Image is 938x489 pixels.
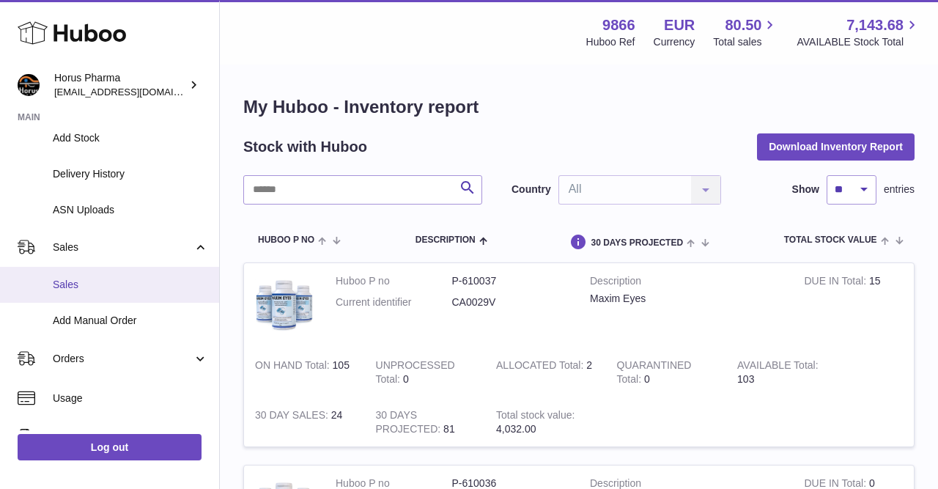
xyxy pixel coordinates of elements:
strong: 9866 [602,15,635,35]
h2: Stock with Huboo [243,137,367,157]
strong: ALLOCATED Total [496,359,586,375]
dd: CA0029V [452,295,569,309]
strong: QUARANTINED Total [617,359,692,389]
span: Add Manual Order [53,314,208,328]
span: AVAILABLE Stock Total [797,35,920,49]
td: 2 [485,348,606,397]
td: 0 [365,348,486,397]
a: Log out [18,434,202,460]
span: Total stock value [784,235,877,245]
dt: Huboo P no [336,274,452,288]
span: ASN Uploads [53,203,208,217]
span: 4,032.00 [496,423,536,435]
strong: Description [590,274,782,292]
span: Total sales [713,35,778,49]
img: product image [255,274,314,333]
strong: 30 DAY SALES [255,409,331,424]
label: Show [792,183,819,196]
span: Description [416,235,476,245]
span: 30 DAYS PROJECTED [591,238,683,248]
span: 7,143.68 [846,15,904,35]
dt: Current identifier [336,295,452,309]
span: Sales [53,240,193,254]
h1: My Huboo - Inventory report [243,95,915,119]
span: Add Stock [53,131,208,145]
span: Huboo P no [258,235,314,245]
div: Horus Pharma [54,71,186,99]
span: entries [884,183,915,196]
strong: 30 DAYS PROJECTED [376,409,444,438]
span: Sales [53,278,208,292]
strong: UNPROCESSED Total [376,359,455,389]
td: 15 [793,263,914,348]
strong: ON HAND Total [255,359,333,375]
strong: DUE IN Total [804,275,868,290]
td: 105 [244,348,365,397]
td: 103 [726,348,847,397]
td: 81 [365,397,486,447]
strong: AVAILABLE Total [737,359,819,375]
button: Download Inventory Report [757,133,915,160]
dd: P-610037 [452,274,569,288]
span: 0 [644,373,650,385]
span: Usage [53,391,208,405]
span: Orders [53,352,193,366]
div: Currency [654,35,695,49]
span: Delivery History [53,167,208,181]
a: 7,143.68 AVAILABLE Stock Total [797,15,920,49]
strong: Total stock value [496,409,575,424]
td: 24 [244,397,365,447]
div: Maxim Eyes [590,292,782,306]
span: [EMAIL_ADDRESS][DOMAIN_NAME] [54,86,215,98]
label: Country [512,183,551,196]
span: 80.50 [725,15,761,35]
img: info@horus-pharma.nl [18,74,40,96]
a: 80.50 Total sales [713,15,778,49]
div: Huboo Ref [586,35,635,49]
strong: EUR [664,15,695,35]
